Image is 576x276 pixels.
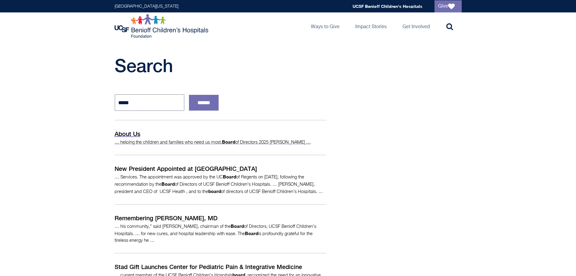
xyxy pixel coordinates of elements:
[115,214,326,223] p: Remembering [PERSON_NAME], MD
[115,14,210,38] img: Logo for UCSF Benioff Children's Hospitals Foundation
[223,174,236,179] strong: Board
[353,4,422,9] a: UCSF Benioff Children's Hospitals
[231,223,244,229] strong: Board
[115,55,347,76] h1: Search
[115,4,178,8] a: [GEOGRAPHIC_DATA][US_STATE]
[398,12,434,40] a: Get Involved
[115,138,326,146] p: … helping the children and families who need us most. of Directors 2025 [PERSON_NAME] …
[115,155,326,204] a: New President Appointed at [GEOGRAPHIC_DATA] … Services. The appointment was approved by the UCBo...
[115,204,326,253] a: Remembering [PERSON_NAME], MD … his community,” said [PERSON_NAME], chairman of theBoardof Direct...
[115,223,326,244] p: … his community,” said [PERSON_NAME], chairman of the of Directors, UCSF Benioff Children’s Hospi...
[245,231,258,236] strong: Board
[306,12,344,40] a: Ways to Give
[222,139,235,145] strong: Board
[115,120,326,155] a: About Us … helping the children and families who need us most.Boardof Directors 2025 [PERSON_NAME] …
[115,173,326,195] p: … Services. The appointment was approved by the UC of Regents on [DATE], following the recommenda...
[115,164,326,173] p: New President Appointed at [GEOGRAPHIC_DATA]
[115,262,326,271] p: Stad Gift Launches Center for Pediatric Pain & Integrative Medicine
[115,129,326,138] p: About Us
[434,0,462,12] a: Give
[350,12,392,40] a: Impact Stories
[161,181,175,187] strong: Board
[208,188,221,194] strong: board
